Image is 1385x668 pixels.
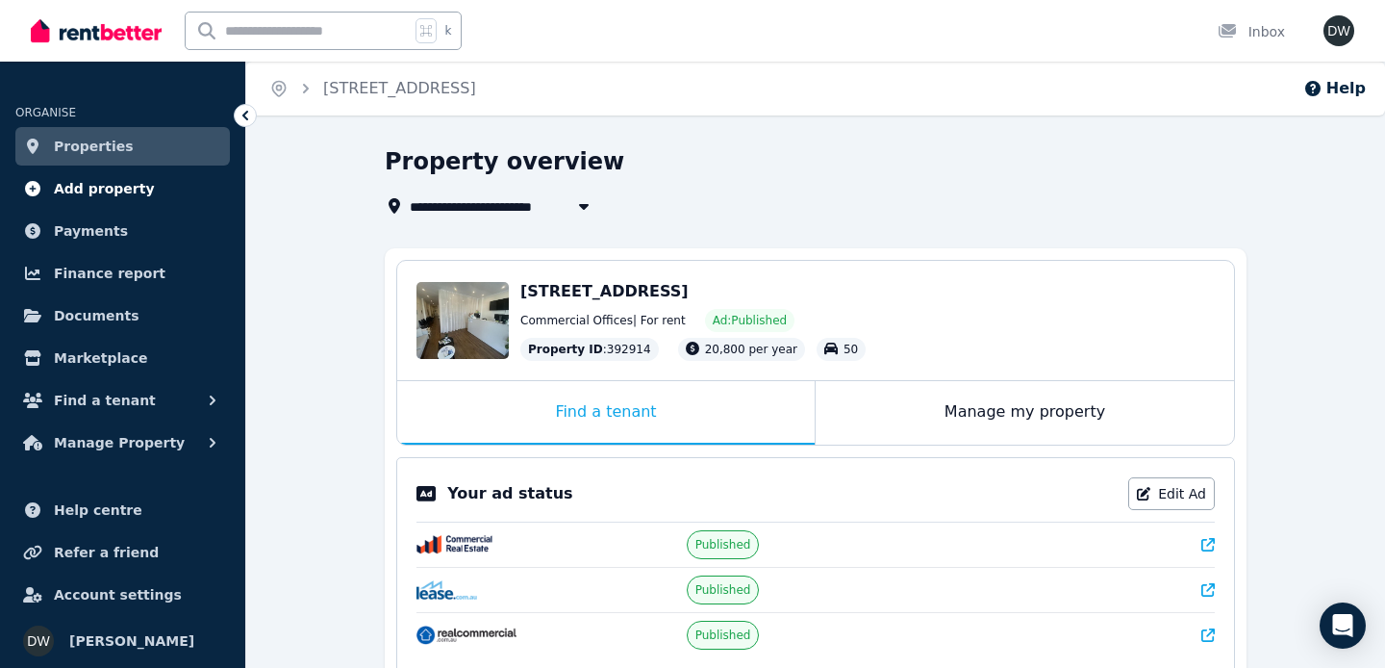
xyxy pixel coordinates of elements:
div: Open Intercom Messenger [1320,603,1366,649]
span: Published [695,537,751,552]
div: Inbox [1218,22,1285,41]
img: Lease.com.au [416,580,477,600]
a: Finance report [15,254,230,293]
span: ORGANISE [15,106,76,119]
span: k [444,23,451,39]
span: [PERSON_NAME] [69,629,194,653]
div: : 392914 [520,338,659,361]
a: Add property [15,169,230,208]
span: Help centre [54,499,142,522]
img: Dr Munib Waters [23,626,54,656]
a: Properties [15,127,230,166]
div: Find a tenant [397,381,815,445]
a: Marketplace [15,339,230,377]
span: 50 [844,343,858,356]
div: Manage my property [816,381,1234,445]
p: Your ad status [447,482,572,505]
nav: Breadcrumb [246,62,499,116]
span: Commercial Offices | For rent [520,313,686,328]
span: 20,800 per year [705,343,797,356]
span: Marketplace [54,347,147,370]
span: Manage Property [54,431,185,454]
h1: Property overview [385,146,624,177]
span: Account settings [54,583,182,606]
a: [STREET_ADDRESS] [323,79,476,97]
span: Find a tenant [54,389,156,412]
a: Help centre [15,491,230,529]
span: Payments [54,219,128,243]
span: [STREET_ADDRESS] [520,282,689,300]
button: Manage Property [15,424,230,462]
span: Published [695,628,751,643]
span: Published [695,582,751,598]
a: Edit Ad [1128,477,1215,510]
button: Find a tenant [15,381,230,420]
span: Refer a friend [54,541,159,564]
a: Refer a friend [15,533,230,572]
img: Dr Munib Waters [1323,15,1354,46]
span: Finance report [54,262,165,285]
span: Ad: Published [713,313,787,328]
a: Account settings [15,576,230,614]
span: Documents [54,304,139,327]
a: Payments [15,212,230,250]
span: Properties [54,135,134,158]
span: Add property [54,177,155,200]
img: RealCommercial.com.au [416,626,516,645]
img: RentBetter [31,16,162,45]
span: Property ID [528,342,603,357]
a: Documents [15,296,230,335]
img: CommercialRealEstate.com.au [416,535,492,554]
button: Help [1303,77,1366,100]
